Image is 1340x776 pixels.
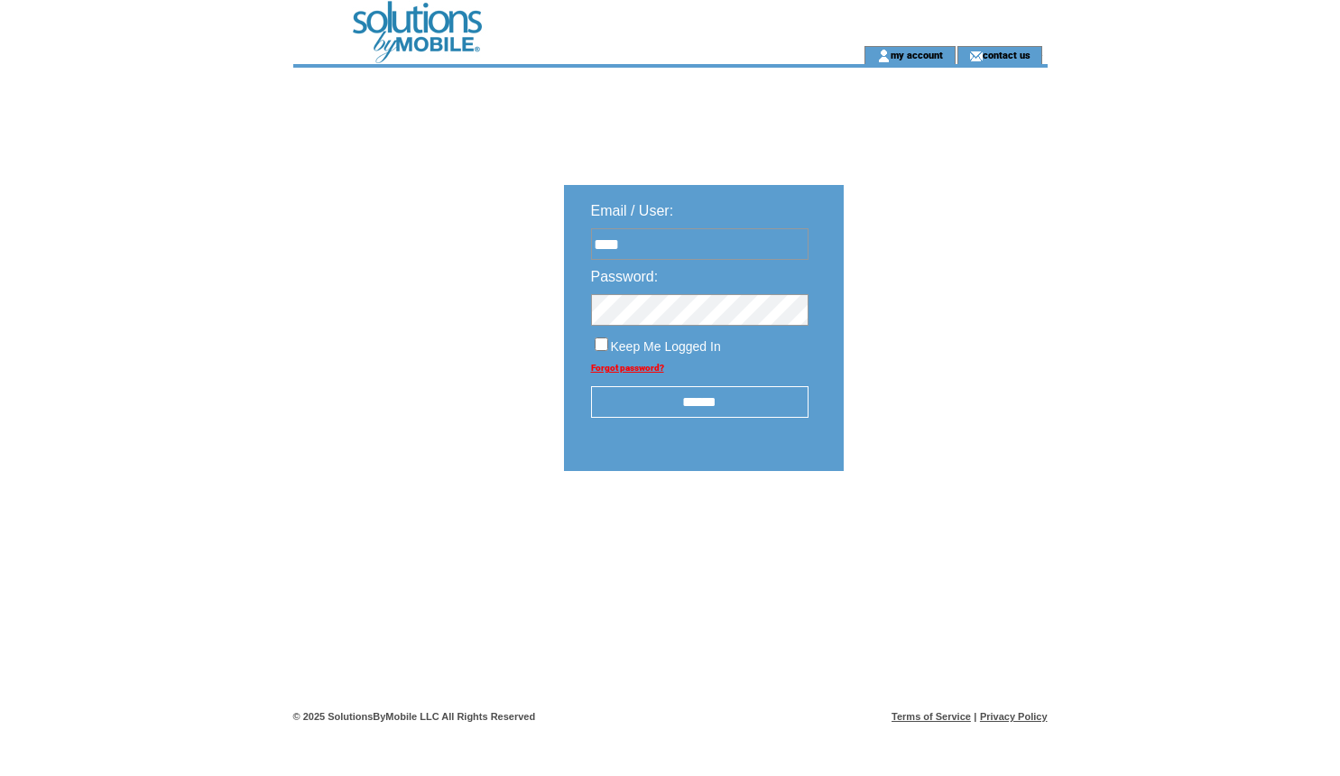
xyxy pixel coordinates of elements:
[293,711,536,722] span: © 2025 SolutionsByMobile LLC All Rights Reserved
[591,269,659,284] span: Password:
[896,516,986,539] img: transparent.png
[591,203,674,218] span: Email / User:
[892,711,971,722] a: Terms of Service
[891,49,943,60] a: my account
[983,49,1030,60] a: contact us
[591,363,664,373] a: Forgot password?
[611,339,721,354] span: Keep Me Logged In
[969,49,983,63] img: contact_us_icon.gif
[974,711,976,722] span: |
[877,49,891,63] img: account_icon.gif
[980,711,1048,722] a: Privacy Policy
